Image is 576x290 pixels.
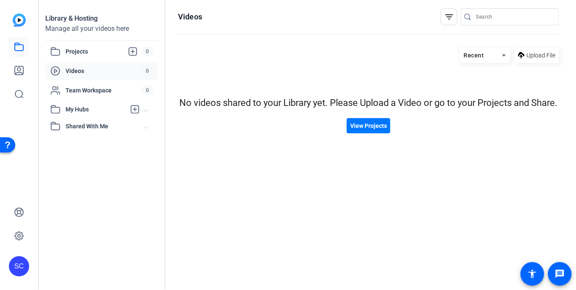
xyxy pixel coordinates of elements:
[9,256,29,276] div: SC
[142,47,153,56] span: 0
[66,105,126,114] span: My Hubs
[66,67,142,75] span: Videos
[142,86,153,95] span: 0
[45,101,158,118] mat-expansion-panel-header: My Hubs
[347,118,390,133] button: View Projects
[527,51,556,60] span: Upload File
[142,66,153,76] span: 0
[476,12,552,22] input: Search
[178,12,202,22] h1: Videos
[527,269,538,279] mat-icon: accessibility
[45,14,158,24] div: Library & Hosting
[464,52,484,59] span: Recent
[350,122,387,130] span: View Projects
[66,86,142,95] span: Team Workspace
[555,269,565,279] mat-icon: message
[45,24,158,34] div: Manage all your videos here
[66,46,142,57] span: Projects
[444,12,454,22] mat-icon: filter_list
[13,14,26,27] img: blue-gradient.svg
[66,122,144,131] span: Shared With Me
[178,96,559,110] div: No videos shared to your Library yet. Please Upload a Video or go to your Projects and Share.
[45,118,158,135] mat-expansion-panel-header: Shared With Me
[515,48,559,63] button: Upload File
